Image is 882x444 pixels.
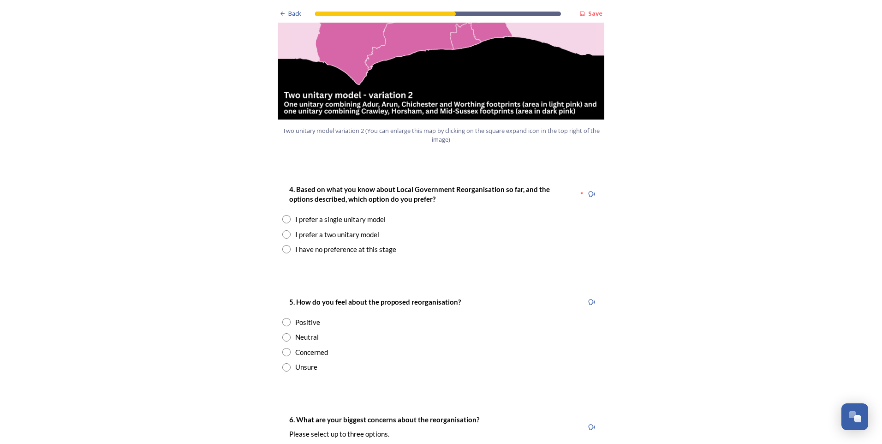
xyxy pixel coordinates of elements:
[288,9,301,18] span: Back
[295,317,320,328] div: Positive
[295,229,379,240] div: I prefer a two unitary model
[295,332,319,342] div: Neutral
[289,185,551,203] strong: 4. Based on what you know about Local Government Reorganisation so far, and the options described...
[295,244,396,255] div: I have no preference at this stage
[841,403,868,430] button: Open Chat
[289,298,461,306] strong: 5. How do you feel about the proposed reorganisation?
[588,9,602,18] strong: Save
[295,347,328,358] div: Concerned
[289,415,479,424] strong: 6. What are your biggest concerns about the reorganisation?
[282,126,600,144] span: Two unitary model variation 2 (You can enlarge this map by clicking on the square expand icon in ...
[295,362,317,372] div: Unsure
[295,214,386,225] div: I prefer a single unitary model
[289,429,479,439] p: Please select up to three options.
